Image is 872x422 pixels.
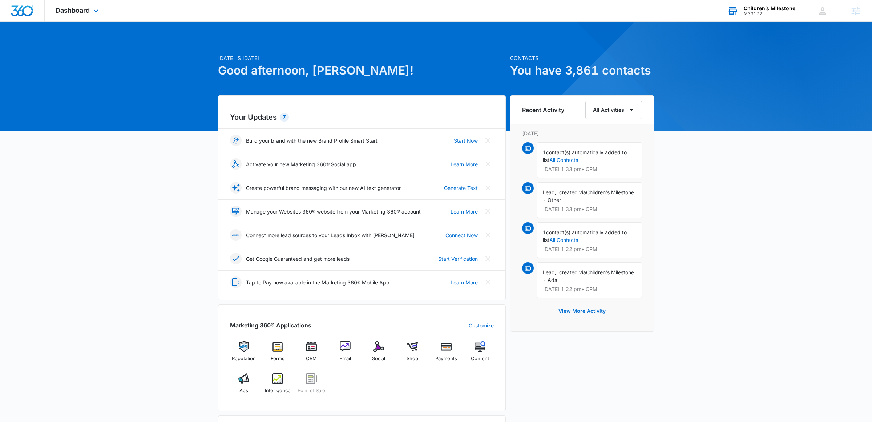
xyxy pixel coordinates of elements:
[469,322,494,329] a: Customize
[482,158,494,170] button: Close
[543,149,546,155] span: 1
[246,184,401,192] p: Create powerful brand messaging with our new AI text generator
[543,189,556,195] span: Lead,
[551,302,613,320] button: View More Activity
[232,355,256,362] span: Reputation
[482,253,494,264] button: Close
[744,11,795,16] div: account id
[451,208,478,215] a: Learn More
[365,341,393,367] a: Social
[543,229,546,235] span: 1
[510,54,654,62] p: Contacts
[271,355,284,362] span: Forms
[482,182,494,194] button: Close
[399,341,427,367] a: Shop
[543,269,634,283] span: Children's Milestone - Ads
[230,373,258,399] a: Ads
[585,101,642,119] button: All Activities
[246,208,421,215] p: Manage your Websites 360® website from your Marketing 360® account
[218,54,506,62] p: [DATE] is [DATE]
[264,341,292,367] a: Forms
[543,287,636,292] p: [DATE] 1:22 pm • CRM
[482,276,494,288] button: Close
[549,237,578,243] a: All Contacts
[246,231,415,239] p: Connect more lead sources to your Leads Inbox with [PERSON_NAME]
[432,341,460,367] a: Payments
[543,247,636,252] p: [DATE] 1:22 pm • CRM
[246,255,350,263] p: Get Google Guaranteed and get more leads
[264,373,292,399] a: Intelligence
[522,105,564,114] h6: Recent Activity
[543,269,556,275] span: Lead,
[744,5,795,11] div: account name
[549,157,578,163] a: All Contacts
[246,137,378,144] p: Build your brand with the new Brand Profile Smart Start
[339,355,351,362] span: Email
[482,206,494,217] button: Close
[331,341,359,367] a: Email
[454,137,478,144] a: Start Now
[265,387,291,394] span: Intelligence
[522,130,642,137] p: [DATE]
[543,207,636,212] p: [DATE] 1:33 pm • CRM
[246,279,389,286] p: Tap to Pay now available in the Marketing 360® Mobile App
[230,341,258,367] a: Reputation
[218,62,506,79] h1: Good afternoon, [PERSON_NAME]!
[239,387,248,394] span: Ads
[451,160,478,168] a: Learn More
[543,189,634,203] span: Children's Milestone - Other
[407,355,418,362] span: Shop
[306,355,317,362] span: CRM
[543,229,627,243] span: contact(s) automatically added to list
[556,189,586,195] span: , created via
[230,112,494,123] h2: Your Updates
[445,231,478,239] a: Connect Now
[298,387,325,394] span: Point of Sale
[451,279,478,286] a: Learn More
[510,62,654,79] h1: You have 3,861 contacts
[298,373,326,399] a: Point of Sale
[56,7,90,14] span: Dashboard
[444,184,478,192] a: Generate Text
[230,321,311,330] h2: Marketing 360® Applications
[372,355,385,362] span: Social
[471,355,489,362] span: Content
[482,135,494,146] button: Close
[438,255,478,263] a: Start Verification
[280,113,289,122] div: 7
[298,341,326,367] a: CRM
[556,269,586,275] span: , created via
[543,167,636,172] p: [DATE] 1:33 pm • CRM
[435,355,457,362] span: Payments
[543,149,627,163] span: contact(s) automatically added to list
[246,160,356,168] p: Activate your new Marketing 360® Social app
[466,341,494,367] a: Content
[482,229,494,241] button: Close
